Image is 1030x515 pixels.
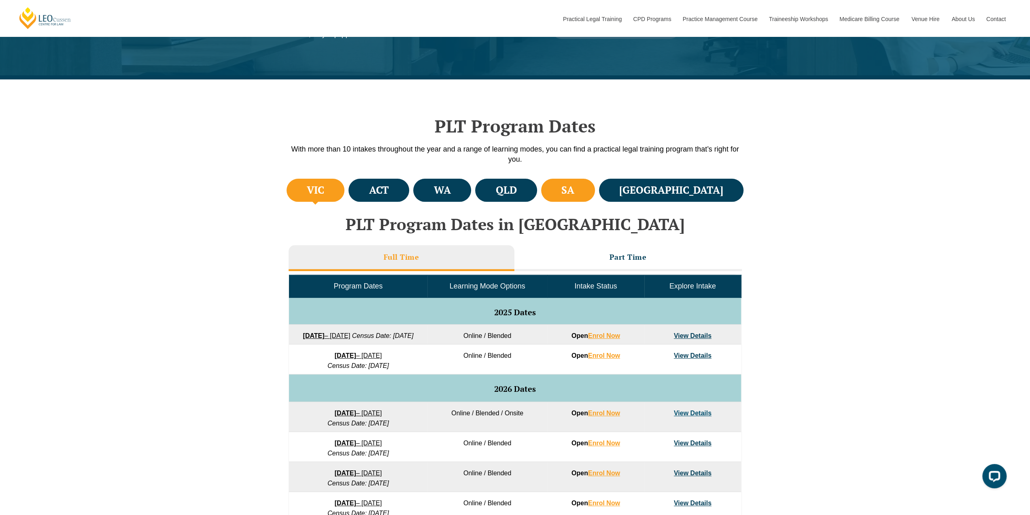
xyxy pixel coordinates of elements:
a: Contact [980,2,1012,36]
a: View Details [674,352,711,359]
td: Online / Blended [427,432,547,462]
a: View Details [674,410,711,417]
em: Census Date: [DATE] [352,332,414,339]
em: Census Date: [DATE] [327,480,389,487]
strong: Open [571,440,620,447]
a: Practical Legal Training [557,2,627,36]
td: Online / Blended [427,462,547,492]
iframe: LiveChat chat widget [976,461,1010,495]
p: With more than 10 intakes throughout the year and a range of learning modes, you can find a pract... [285,144,746,165]
span: Program Dates [333,282,382,290]
span: Learning Mode Options [450,282,525,290]
a: [DATE]– [DATE] [303,332,350,339]
a: Enrol Now [588,410,620,417]
a: Practice Management Course [677,2,763,36]
h4: [GEOGRAPHIC_DATA] [619,184,723,197]
a: About Us [945,2,980,36]
td: Online / Blended [427,325,547,344]
span: Intake Status [574,282,617,290]
h3: Full Time [384,252,419,262]
strong: [DATE] [335,440,356,447]
a: Enrol Now [588,500,620,506]
h4: WA [434,184,451,197]
strong: [DATE] [335,410,356,417]
a: Enrol Now [588,440,620,447]
h4: ACT [369,184,389,197]
h3: Part Time [610,252,647,262]
strong: Open [571,410,620,417]
a: [DATE]– [DATE] [335,470,382,477]
a: [DATE]– [DATE] [335,352,382,359]
strong: Open [571,332,620,339]
strong: [DATE] [335,500,356,506]
a: CPD Programs [627,2,676,36]
a: Traineeship Workshops [763,2,833,36]
a: View Details [674,332,711,339]
a: [DATE]– [DATE] [335,410,382,417]
a: View Details [674,500,711,506]
a: [PERSON_NAME] Centre for Law [18,6,72,30]
td: Online / Blended / Onsite [427,402,547,432]
a: [DATE]– [DATE] [335,440,382,447]
strong: [DATE] [303,332,324,339]
strong: [DATE] [335,352,356,359]
span: Explore Intake [669,282,716,290]
a: Enrol Now [588,470,620,477]
h4: VIC [307,184,324,197]
a: [DATE]– [DATE] [335,500,382,506]
span: 2026 Dates [494,383,536,394]
strong: Open [571,500,620,506]
a: Enrol Now [588,352,620,359]
h2: PLT Program Dates in [GEOGRAPHIC_DATA] [285,215,746,233]
a: Venue Hire [905,2,945,36]
em: Census Date: [DATE] [327,450,389,457]
a: View Details [674,470,711,477]
h2: PLT Program Dates [285,116,746,136]
a: Enrol Now [588,332,620,339]
a: View Details [674,440,711,447]
span: 2025 Dates [494,307,536,318]
strong: Open [571,470,620,477]
strong: [DATE] [335,470,356,477]
a: Medicare Billing Course [833,2,905,36]
h4: SA [561,184,574,197]
em: Census Date: [DATE] [327,362,389,369]
h4: QLD [495,184,516,197]
strong: Open [571,352,620,359]
td: Online / Blended [427,344,547,374]
em: Census Date: [DATE] [327,420,389,427]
